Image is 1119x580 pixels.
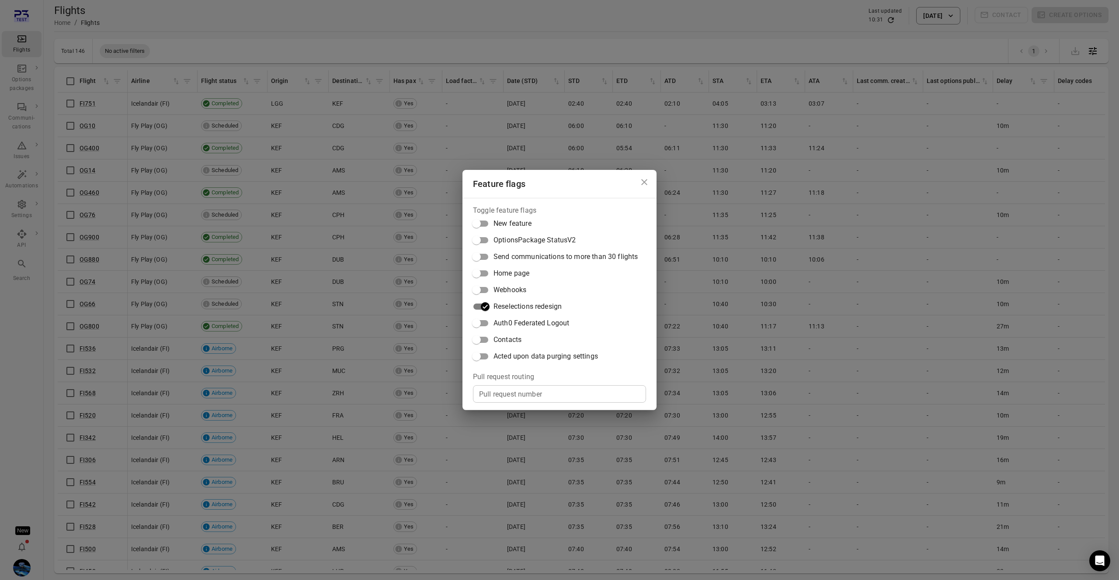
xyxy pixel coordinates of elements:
div: Open Intercom Messenger [1089,550,1110,571]
button: Close dialog [636,173,653,191]
span: Reselections redesign [493,301,562,312]
span: Home page [493,268,529,279]
span: Webhooks [493,285,526,295]
span: OptionsPackage StatusV2 [493,235,576,245]
span: Contacts [493,335,521,345]
h2: Feature flags [462,170,657,198]
span: New feature [493,218,532,229]
legend: Pull request routing [473,372,534,382]
span: Auth0 Federated Logout [493,318,569,328]
span: Acted upon data purging settings [493,351,598,362]
legend: Toggle feature flags [473,205,536,215]
span: Send communications to more than 30 flights [493,252,638,262]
